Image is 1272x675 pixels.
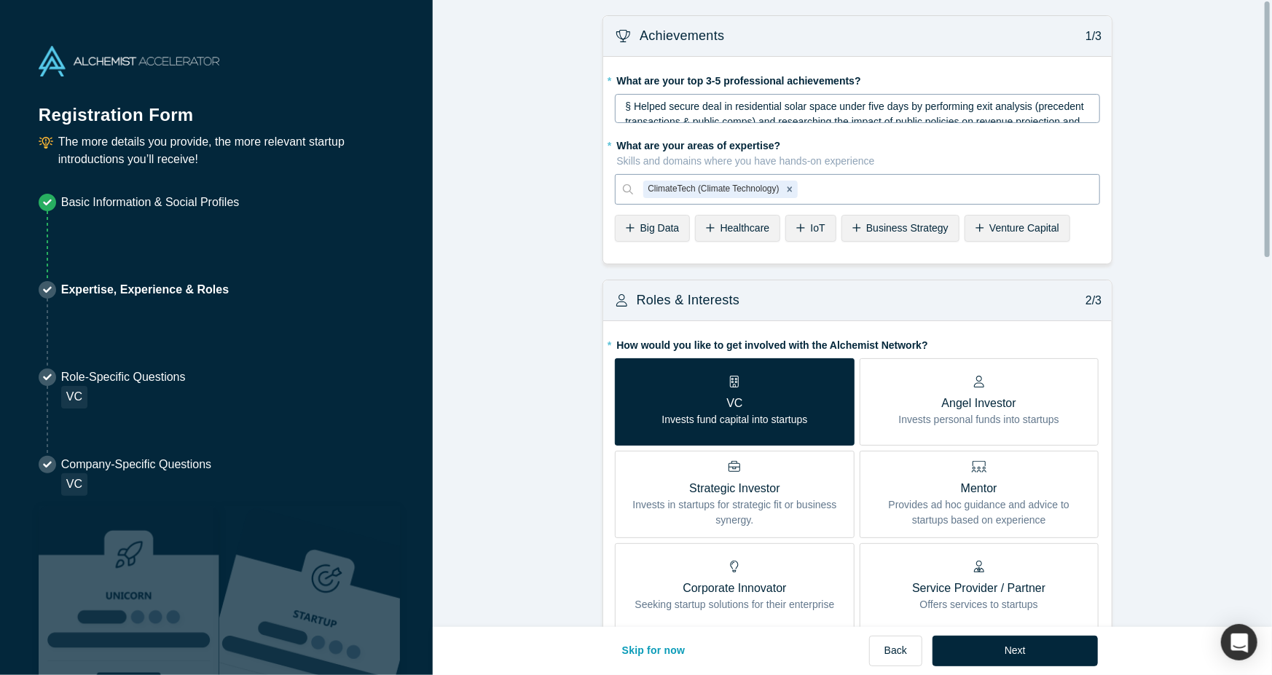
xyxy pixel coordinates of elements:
[871,497,1088,528] p: Provides ad hoc guidance and advice to startups based on experience
[643,181,781,198] div: ClimateTech (Climate Technology)
[965,215,1070,242] div: Venture Capital
[989,222,1059,234] span: Venture Capital
[61,281,229,299] p: Expertise, Experience & Roles
[58,133,394,168] p: The more details you provide, the more relevant startup introductions you’ll receive!
[635,580,835,597] p: Corporate Innovator
[615,215,690,242] div: Big Data
[615,333,1100,353] label: How would you like to get involved with the Alchemist Network?
[626,497,843,528] p: Invests in startups for strategic fit or business synergy.
[871,480,1088,497] p: Mentor
[61,368,186,386] p: Role-Specific Questions
[866,222,949,234] span: Business Strategy
[607,636,701,666] button: Skip for now
[615,94,1100,123] div: rdw-wrapper
[662,412,808,427] p: Invests fund capital into startups
[61,194,240,211] p: Basic Information & Social Profiles
[841,215,959,242] div: Business Strategy
[721,222,770,234] span: Healthcare
[615,133,1100,169] label: What are your areas of expertise?
[625,100,1086,143] span: § Helped secure deal in residential solar space under five days by performing exit analysis (prec...
[61,473,87,496] div: VC
[662,395,808,412] p: VC
[616,154,1100,169] p: Skills and domains where you have hands-on experience
[1078,292,1102,309] p: 2/3
[899,395,1059,412] p: Angel Investor
[811,222,825,234] span: IoT
[782,181,798,198] div: Remove ClimateTech (Climate Technology)
[39,46,219,76] img: Alchemist Accelerator Logo
[912,580,1045,597] p: Service Provider / Partner
[640,26,724,46] h3: Achievements
[899,412,1059,427] p: Invests personal funds into startups
[869,636,922,666] button: Back
[61,456,211,473] p: Company-Specific Questions
[61,386,87,408] div: VC
[637,291,740,310] h3: Roles & Interests
[785,215,836,242] div: IoT
[640,222,680,234] span: Big Data
[912,597,1045,612] p: Offers services to startups
[615,68,1100,89] label: What are your top 3-5 professional achievements?
[625,99,1091,128] div: rdw-editor
[635,597,835,612] p: Seeking startup solutions for their enterprise
[626,480,843,497] p: Strategic Investor
[1078,28,1102,45] p: 1/3
[695,215,780,242] div: Healthcare
[39,87,394,128] h1: Registration Form
[933,636,1098,666] button: Next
